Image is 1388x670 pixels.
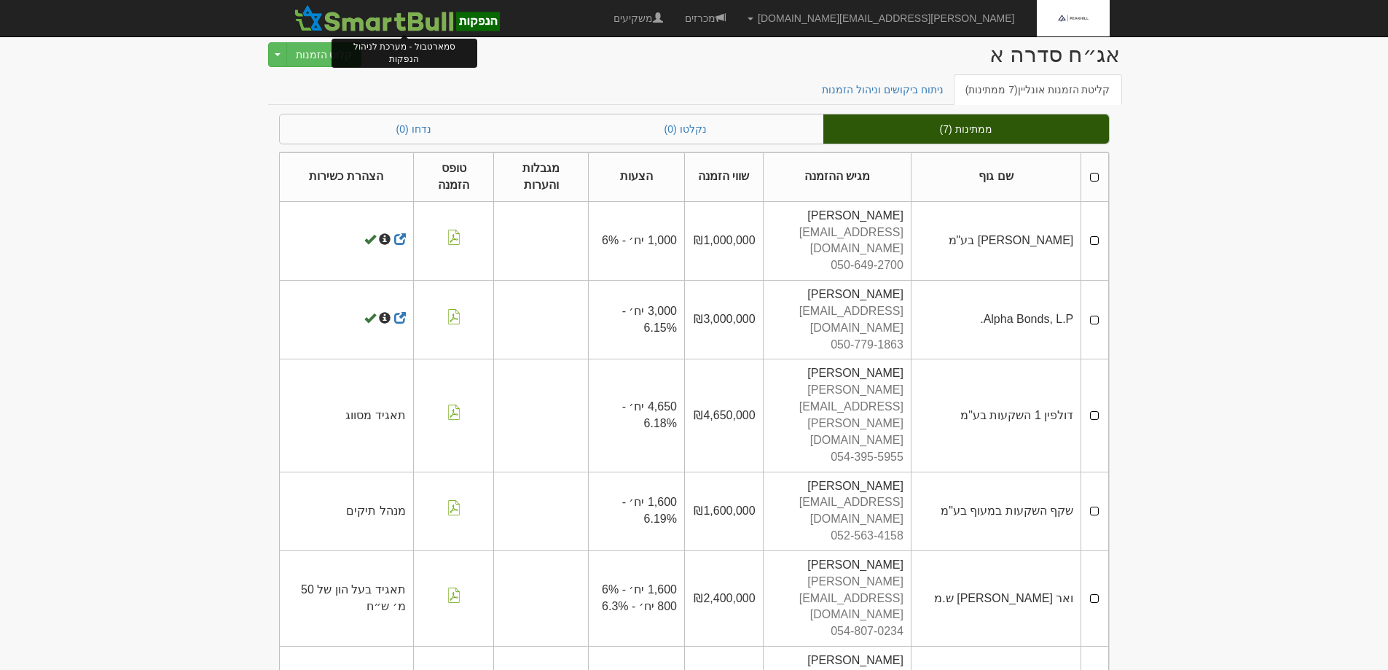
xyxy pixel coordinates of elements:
div: 052-563-4158 [771,528,903,545]
span: 800 יח׳ - 6.3% [602,600,677,612]
div: [EMAIL_ADDRESS][DOMAIN_NAME] [771,225,903,258]
img: pdf-file-icon.png [447,405,461,420]
div: [PERSON_NAME] [771,478,903,495]
a: נקלטו (0) [548,114,823,144]
span: מנהל תיקים [346,505,405,517]
td: ₪2,400,000 [684,550,763,646]
a: קליטת הזמנות אונליין(7 ממתינות) [954,74,1122,105]
td: ₪1,600,000 [684,472,763,550]
span: 4,650 יח׳ - 6.18% [622,400,677,429]
a: ניתוח ביקושים וניהול הזמנות [810,74,955,105]
th: הצהרת כשירות [279,153,413,202]
span: 1,000 יח׳ - 6% [602,234,677,246]
img: SmartBull Logo [290,4,504,33]
div: [PERSON_NAME][EMAIL_ADDRESS][PERSON_NAME][DOMAIN_NAME] [771,382,903,448]
td: ₪3,000,000 [684,281,763,359]
div: סמארטבול - מערכת לניהול הנפקות [332,39,477,68]
span: 1,600 יח׳ - 6% [602,583,677,596]
td: ₪1,000,000 [684,201,763,280]
td: [PERSON_NAME] בע"מ [911,201,1081,280]
span: (7 ממתינות) [965,84,1018,96]
td: דולפין 1 השקעות בע"מ [911,359,1081,472]
a: נדחו (0) [280,114,548,144]
div: [PERSON_NAME] [771,208,903,225]
div: [EMAIL_ADDRESS][DOMAIN_NAME] [771,494,903,528]
img: pdf-file-icon.png [447,309,461,324]
div: 054-807-0234 [771,623,903,640]
div: 054-395-5955 [771,449,903,466]
div: [PERSON_NAME] [771,365,903,382]
td: Alpha Bonds, L.P. [911,281,1081,359]
td: ₪4,650,000 [684,359,763,472]
th: מגיש ההזמנה [763,153,911,202]
th: טופס הזמנה [413,153,494,202]
a: ממתינות (7) [823,114,1109,144]
img: pdf-file-icon.png [447,500,461,515]
div: [PERSON_NAME][EMAIL_ADDRESS][DOMAIN_NAME] [771,574,903,624]
td: שקף השקעות במעוף בע"מ [911,472,1081,550]
div: 050-779-1863 [771,337,903,354]
th: הצעות [589,153,685,202]
img: pdf-file-icon.png [447,230,461,245]
button: קלוט הזמנות [286,42,362,67]
span: תאגיד מסווג [345,409,405,421]
th: מגבלות והערות [494,153,589,202]
div: 050-649-2700 [771,257,903,274]
th: שווי הזמנה [684,153,763,202]
div: [PERSON_NAME] [771,287,903,303]
span: 3,000 יח׳ - 6.15% [622,305,677,334]
span: 1,600 יח׳ - 6.19% [622,496,677,525]
div: [EMAIL_ADDRESS][DOMAIN_NAME] [771,303,903,337]
span: תאגיד בעל הון של 50 מ׳ ש״ח [301,583,406,612]
div: [PERSON_NAME] [771,653,903,669]
th: שם גוף [911,153,1081,202]
td: ואר [PERSON_NAME] ש.מ [911,550,1081,646]
div: [PERSON_NAME] [771,557,903,574]
img: pdf-file-icon.png [447,588,461,603]
div: Peakhill Mortgage Income, LP - אג״ח (סדרה א) - הנפקה לציבור [989,42,1121,66]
